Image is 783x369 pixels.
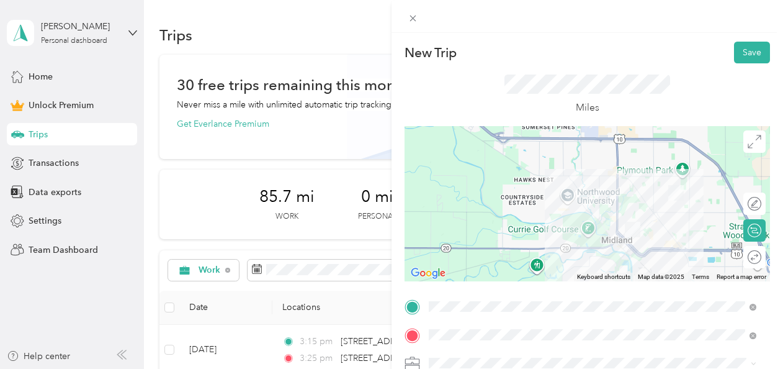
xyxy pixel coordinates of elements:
[692,273,709,280] a: Terms (opens in new tab)
[408,265,449,281] img: Google
[714,299,783,369] iframe: Everlance-gr Chat Button Frame
[576,100,599,116] p: Miles
[717,273,766,280] a: Report a map error
[638,273,684,280] span: Map data ©2025
[734,42,770,63] button: Save
[405,44,457,61] p: New Trip
[577,273,630,281] button: Keyboard shortcuts
[408,265,449,281] a: Open this area in Google Maps (opens a new window)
